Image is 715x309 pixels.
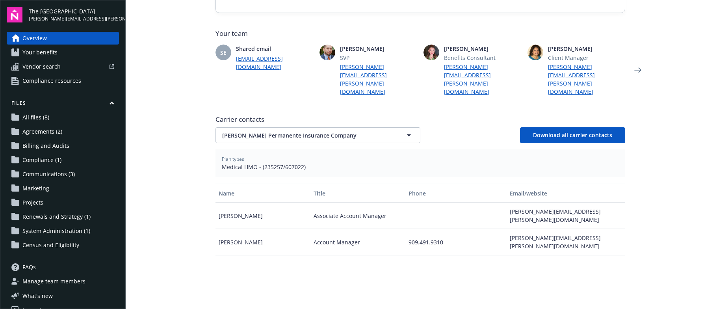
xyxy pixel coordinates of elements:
[7,140,119,152] a: Billing and Audits
[7,182,119,195] a: Marketing
[22,225,90,237] span: System Administration (1)
[7,275,119,288] a: Manage team members
[22,182,49,195] span: Marketing
[22,46,58,59] span: Your benefits
[548,45,625,53] span: [PERSON_NAME]
[215,229,310,255] div: [PERSON_NAME]
[22,292,53,300] span: What ' s new
[22,275,85,288] span: Manage team members
[520,127,625,143] button: Download all carrier contacts
[507,229,625,255] div: [PERSON_NAME][EMAIL_ADDRESS][PERSON_NAME][DOMAIN_NAME]
[7,74,119,87] a: Compliance resources
[7,111,119,124] a: All files (8)
[340,54,417,62] span: SVP
[22,239,79,251] span: Census and Eligibility
[533,131,612,139] span: Download all carrier contacts
[22,125,62,138] span: Agreements (2)
[22,210,91,223] span: Renewals and Strategy (1)
[7,239,119,251] a: Census and Eligibility
[527,45,543,60] img: photo
[405,184,506,203] button: Phone
[507,184,625,203] button: Email/website
[507,203,625,229] div: [PERSON_NAME][EMAIL_ADDRESS][PERSON_NAME][DOMAIN_NAME]
[22,196,43,209] span: Projects
[29,7,119,15] span: The [GEOGRAPHIC_DATA]
[220,48,227,57] span: SE
[444,54,521,62] span: Benefits Consultant
[340,45,417,53] span: [PERSON_NAME]
[548,54,625,62] span: Client Manager
[215,29,625,38] span: Your team
[215,184,310,203] button: Name
[444,45,521,53] span: [PERSON_NAME]
[405,229,506,255] div: 909.491.9310
[7,210,119,223] a: Renewals and Strategy (1)
[444,63,521,96] a: [PERSON_NAME][EMAIL_ADDRESS][PERSON_NAME][DOMAIN_NAME]
[29,7,119,22] button: The [GEOGRAPHIC_DATA][PERSON_NAME][EMAIL_ADDRESS][PERSON_NAME][DOMAIN_NAME]
[22,140,69,152] span: Billing and Audits
[7,7,22,22] img: navigator-logo.svg
[7,32,119,45] a: Overview
[310,203,405,229] div: Associate Account Manager
[236,45,313,53] span: Shared email
[22,261,36,274] span: FAQs
[7,292,65,300] button: What's new
[510,189,622,197] div: Email/website
[222,163,619,171] span: Medical HMO - (235257/607022)
[7,196,119,209] a: Projects
[219,189,307,197] div: Name
[340,63,417,96] a: [PERSON_NAME][EMAIL_ADDRESS][PERSON_NAME][DOMAIN_NAME]
[7,154,119,166] a: Compliance (1)
[409,189,503,197] div: Phone
[22,60,61,73] span: Vendor search
[319,45,335,60] img: photo
[29,15,119,22] span: [PERSON_NAME][EMAIL_ADDRESS][PERSON_NAME][DOMAIN_NAME]
[310,184,405,203] button: Title
[215,115,625,124] span: Carrier contacts
[22,168,75,181] span: Communications (3)
[7,125,119,138] a: Agreements (2)
[222,156,619,163] span: Plan types
[22,74,81,87] span: Compliance resources
[310,229,405,255] div: Account Manager
[7,46,119,59] a: Your benefits
[222,131,386,140] span: [PERSON_NAME] Permanente Insurance Company
[7,60,119,73] a: Vendor search
[215,127,420,143] button: [PERSON_NAME] Permanente Insurance Company
[7,168,119,181] a: Communications (3)
[215,203,310,229] div: [PERSON_NAME]
[7,225,119,237] a: System Administration (1)
[22,154,61,166] span: Compliance (1)
[22,111,49,124] span: All files (8)
[7,261,119,274] a: FAQs
[314,189,402,197] div: Title
[423,45,439,60] img: photo
[548,63,625,96] a: [PERSON_NAME][EMAIL_ADDRESS][PERSON_NAME][DOMAIN_NAME]
[236,54,313,71] a: [EMAIL_ADDRESS][DOMAIN_NAME]
[7,100,119,110] button: Files
[22,32,47,45] span: Overview
[631,64,644,76] a: Next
